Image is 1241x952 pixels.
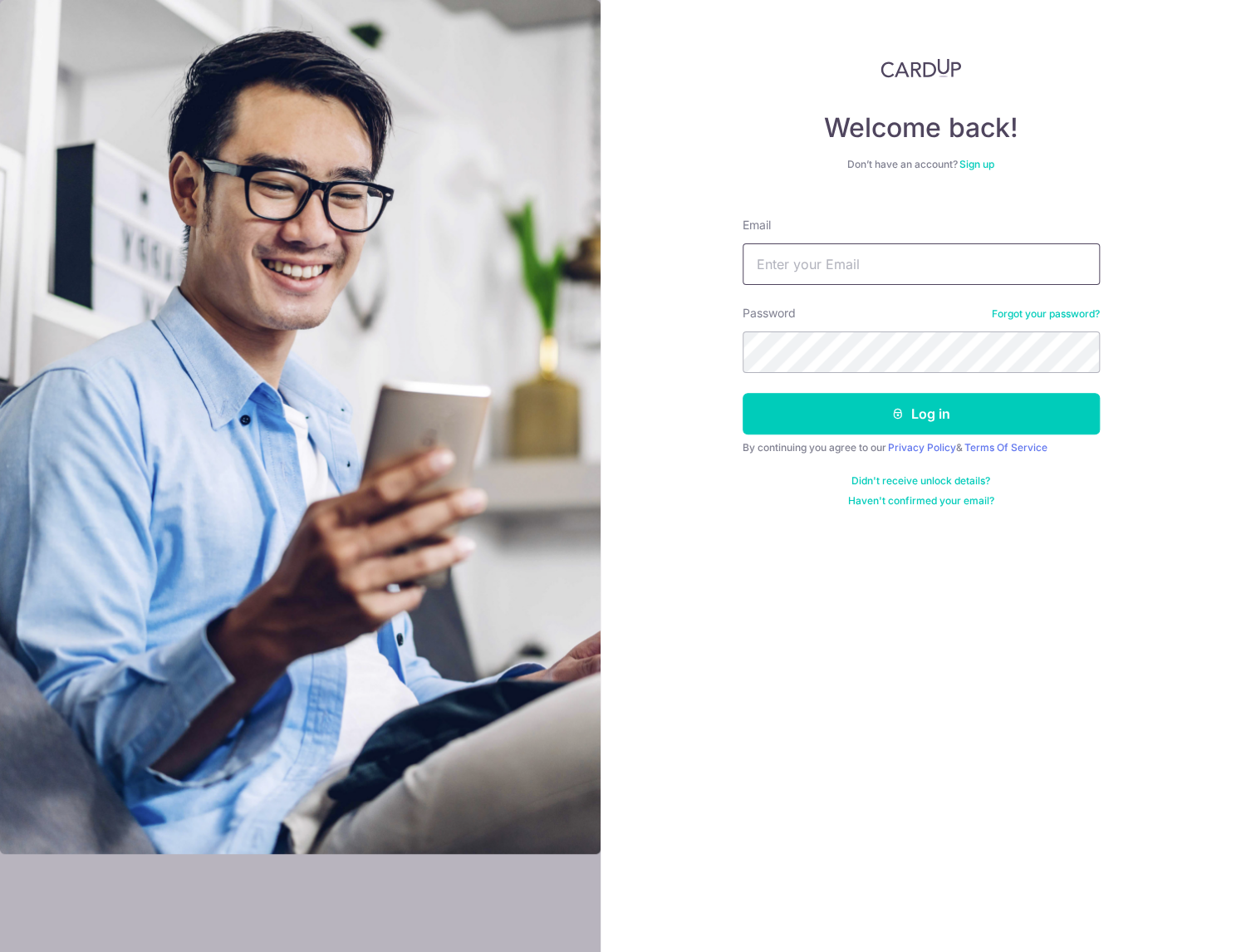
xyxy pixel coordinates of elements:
label: Password [743,305,796,321]
label: Email [743,217,771,233]
a: Haven't confirmed your email? [848,494,994,508]
a: Sign up [959,158,994,170]
button: Log in [743,393,1100,434]
img: CardUp Logo [880,58,962,78]
div: Don’t have an account? [743,158,1100,171]
a: Didn't receive unlock details? [851,474,990,488]
h4: Welcome back! [743,111,1100,145]
div: By continuing you agree to our & [743,441,1100,454]
a: Privacy Policy [888,441,956,454]
input: Enter your Email [743,243,1100,285]
a: Terms Of Service [964,441,1047,454]
a: Forgot your password? [992,307,1100,321]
